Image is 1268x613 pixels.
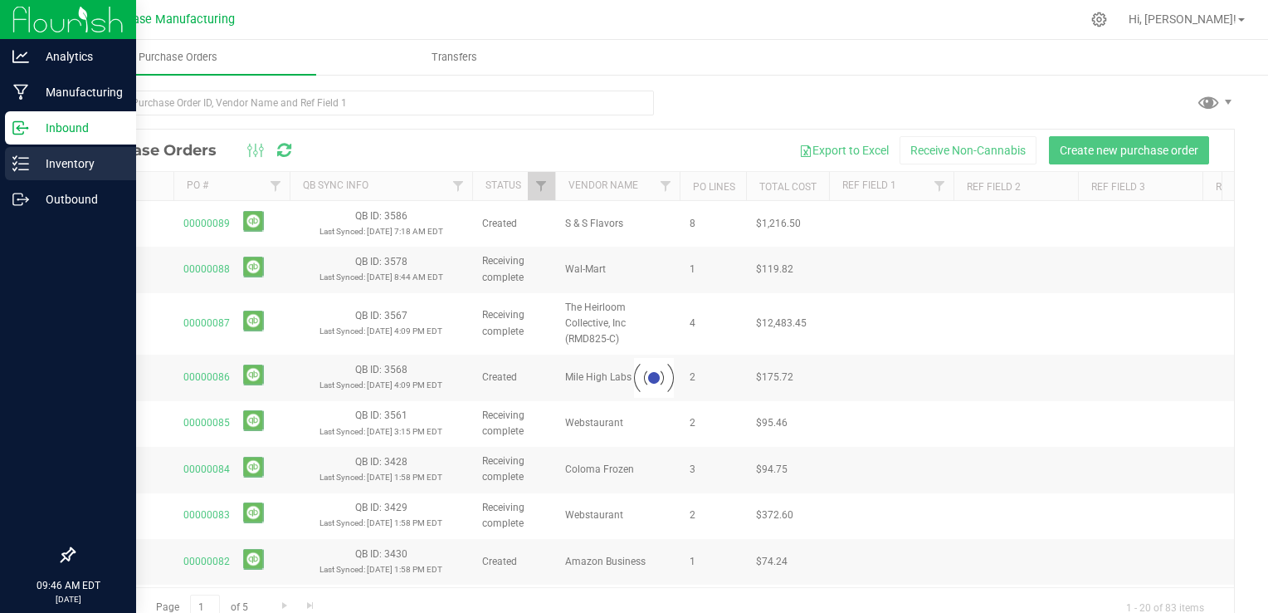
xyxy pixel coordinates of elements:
[29,47,129,66] p: Analytics
[12,120,29,136] inline-svg: Inbound
[29,82,129,102] p: Manufacturing
[12,48,29,65] inline-svg: Analytics
[316,40,593,75] a: Transfers
[40,40,316,75] a: Purchase Orders
[7,578,129,593] p: 09:46 AM EDT
[29,118,129,138] p: Inbound
[12,155,29,172] inline-svg: Inventory
[12,84,29,101] inline-svg: Manufacturing
[12,191,29,208] inline-svg: Outbound
[29,154,129,174] p: Inventory
[1089,12,1109,27] div: Manage settings
[7,593,129,606] p: [DATE]
[29,189,129,209] p: Outbound
[73,91,654,115] input: Search Purchase Order ID, Vendor Name and Ref Field 1
[409,50,500,65] span: Transfers
[104,12,235,27] span: Starbase Manufacturing
[1129,12,1236,26] span: Hi, [PERSON_NAME]!
[116,50,240,65] span: Purchase Orders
